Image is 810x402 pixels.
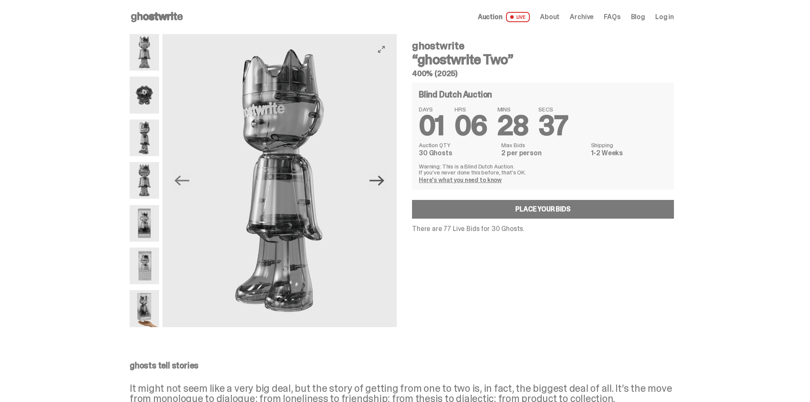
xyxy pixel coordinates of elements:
[455,108,487,143] span: 06
[130,361,674,370] p: ghosts tell stories
[419,108,444,143] span: 01
[478,14,503,20] span: Auction
[130,162,159,199] img: ghostwrite_Two_8.png
[412,225,674,232] p: There are 77 Live Bids for 30 Ghosts.
[478,12,530,22] a: Auction LIVE
[162,34,397,327] img: ghostwrite_Two_2.png
[368,171,387,190] button: Next
[412,53,674,66] h3: “ghostwrite Two”
[130,248,159,284] img: ghostwrite_Two_17.png
[631,14,645,20] a: Blog
[419,142,496,148] dt: Auction QTY
[540,14,560,20] a: About
[419,90,492,99] h4: Blind Dutch Auction
[412,70,674,77] h5: 400% (2025)
[412,41,674,51] h4: ghostwrite
[570,14,594,20] a: Archive
[501,150,585,157] dd: 2 per person
[130,205,159,242] img: ghostwrite_Two_14.png
[591,150,667,157] dd: 1-2 Weeks
[538,108,568,143] span: 37
[501,142,585,148] dt: Max Bids
[130,290,159,327] img: ghostwrite_Two_Last.png
[497,108,529,143] span: 28
[376,44,387,54] button: View full-screen
[419,106,444,112] span: DAYS
[604,14,620,20] a: FAQs
[419,176,502,184] a: Here's what you need to know
[130,120,159,156] img: ghostwrite_Two_2.png
[419,150,496,157] dd: 30 Ghosts
[419,163,667,175] p: Warning: This is a Blind Dutch Auction. If you’ve never done this before, that’s OK.
[538,106,568,112] span: SECS
[455,106,487,112] span: HRS
[591,142,667,148] dt: Shipping
[412,200,674,219] a: Place your Bids
[173,171,191,190] button: Previous
[506,12,530,22] span: LIVE
[497,106,529,112] span: MINS
[130,34,159,71] img: ghostwrite_Two_1.png
[655,14,674,20] a: Log in
[130,77,159,113] img: ghostwrite_Two_13.png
